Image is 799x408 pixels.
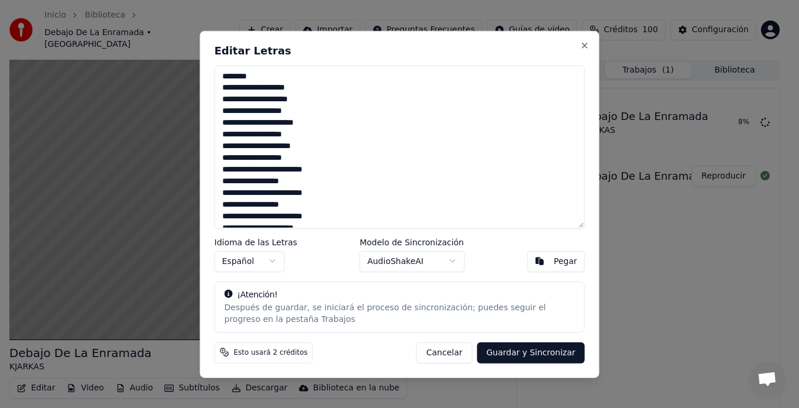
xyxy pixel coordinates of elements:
h2: Editar Letras [215,45,585,56]
button: Pegar [528,251,585,272]
button: Cancelar [416,342,473,363]
button: Guardar y Sincronizar [477,342,584,363]
div: Pegar [554,255,577,267]
label: Modelo de Sincronización [360,238,465,246]
label: Idioma de las Letras [215,238,298,246]
div: Después de guardar, se iniciará el proceso de sincronización; puedes seguir el progreso en la pes... [225,301,575,325]
div: ¡Atención! [225,289,575,300]
span: Esto usará 2 créditos [234,348,308,357]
